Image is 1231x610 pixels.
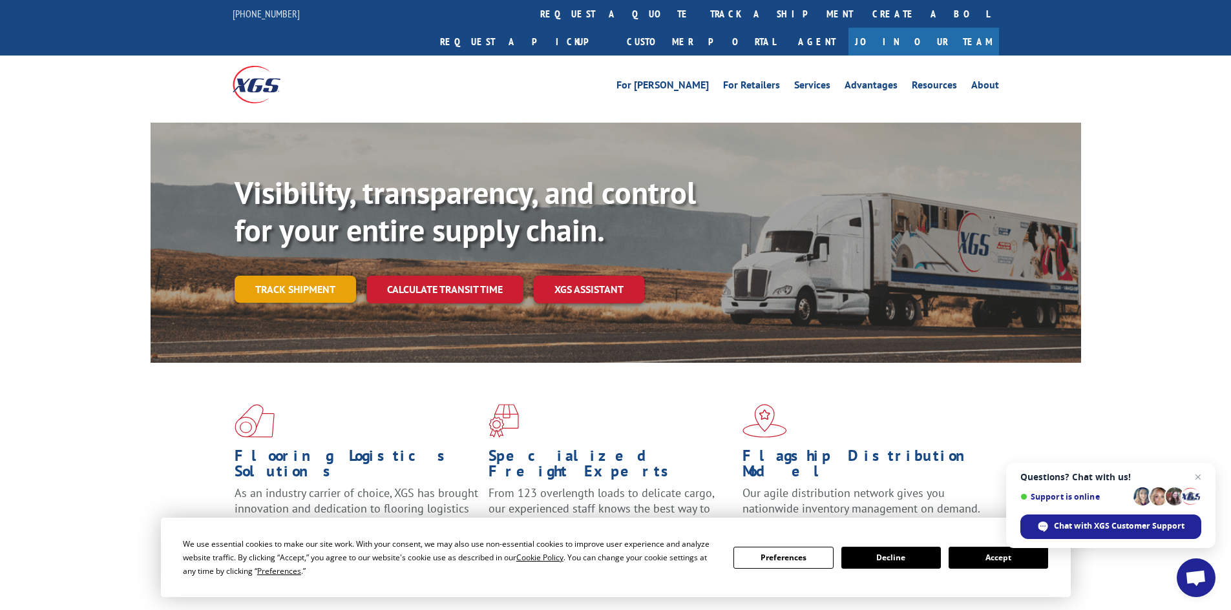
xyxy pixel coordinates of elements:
a: About [971,80,999,94]
a: Advantages [845,80,898,94]
span: Our agile distribution network gives you nationwide inventory management on demand. [742,485,980,516]
img: xgs-icon-total-supply-chain-intelligence-red [235,404,275,438]
a: For [PERSON_NAME] [616,80,709,94]
a: Join Our Team [848,28,999,56]
a: Open chat [1177,558,1215,597]
a: Track shipment [235,276,356,303]
span: Chat with XGS Customer Support [1020,514,1201,539]
a: Resources [912,80,957,94]
a: XGS ASSISTANT [534,276,644,303]
span: Preferences [257,565,301,576]
a: Calculate transit time [366,276,523,303]
a: For Retailers [723,80,780,94]
p: From 123 overlength loads to delicate cargo, our experienced staff knows the best way to move you... [489,485,733,543]
a: Customer Portal [617,28,785,56]
h1: Specialized Freight Experts [489,448,733,485]
a: Agent [785,28,848,56]
button: Decline [841,547,941,569]
a: Request a pickup [430,28,617,56]
h1: Flooring Logistics Solutions [235,448,479,485]
img: xgs-icon-flagship-distribution-model-red [742,404,787,438]
span: As an industry carrier of choice, XGS has brought innovation and dedication to flooring logistics... [235,485,478,531]
img: xgs-icon-focused-on-flooring-red [489,404,519,438]
a: Services [794,80,830,94]
b: Visibility, transparency, and control for your entire supply chain. [235,172,696,250]
span: Chat with XGS Customer Support [1054,520,1184,532]
div: Cookie Consent Prompt [161,518,1071,597]
span: Cookie Policy [516,552,563,563]
div: We use essential cookies to make our site work. With your consent, we may also use non-essential ... [183,537,718,578]
a: [PHONE_NUMBER] [233,7,300,20]
h1: Flagship Distribution Model [742,448,987,485]
button: Accept [949,547,1048,569]
span: Support is online [1020,492,1129,502]
span: Questions? Chat with us! [1020,472,1201,482]
button: Preferences [733,547,833,569]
